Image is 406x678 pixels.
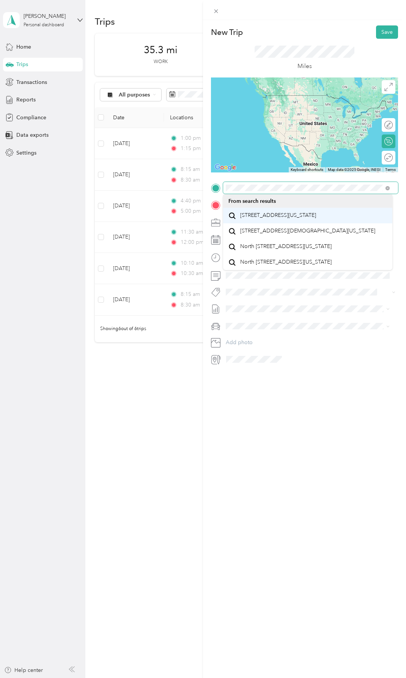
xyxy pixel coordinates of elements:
[328,168,381,172] span: Map data ©2025 Google, INEGI
[376,25,398,39] button: Save
[297,62,312,71] p: Miles
[223,337,398,348] button: Add photo
[213,163,238,172] a: Open this area in Google Maps (opens a new window)
[291,167,323,172] button: Keyboard shortcuts
[240,228,375,234] span: [STREET_ADDRESS][DEMOGRAPHIC_DATA][US_STATE]
[213,163,238,172] img: Google
[240,243,332,250] span: North [STREET_ADDRESS][US_STATE]
[240,212,316,219] span: [STREET_ADDRESS][US_STATE]
[228,198,276,204] span: From search results
[240,259,332,266] span: North [STREET_ADDRESS][US_STATE]
[211,27,243,38] p: New Trip
[364,635,406,678] iframe: Everlance-gr Chat Button Frame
